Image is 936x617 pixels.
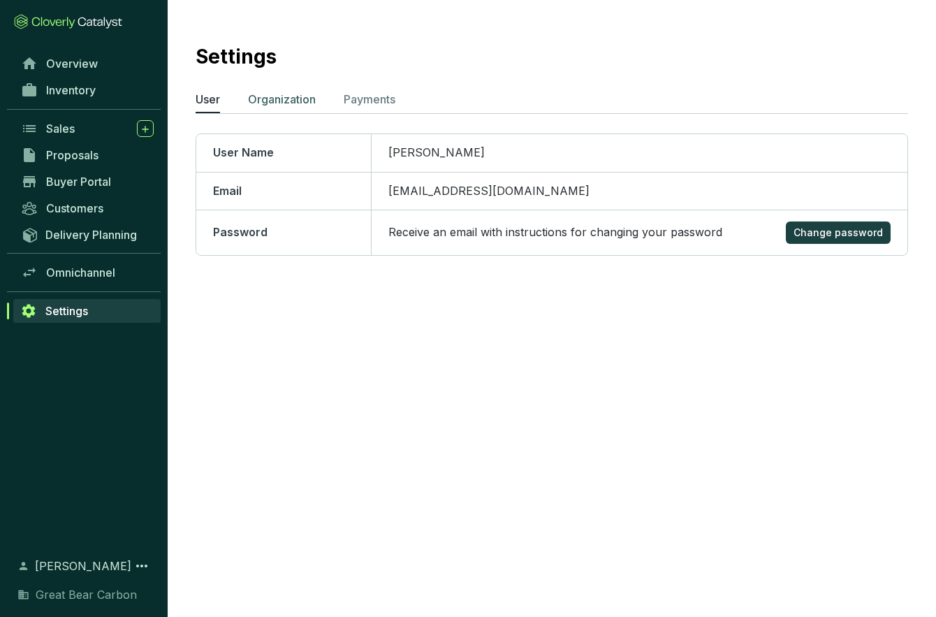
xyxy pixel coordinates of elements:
span: Change password [794,226,883,240]
span: Settings [45,304,88,318]
span: Great Bear Carbon [36,586,137,603]
span: Omnichannel [46,266,115,280]
span: Buyer Portal [46,175,111,189]
p: Organization [248,91,316,108]
span: Overview [46,57,98,71]
a: Proposals [14,143,161,167]
p: Receive an email with instructions for changing your password [388,225,722,240]
span: [PERSON_NAME] [35,558,131,574]
span: Password [213,225,268,239]
a: Buyer Portal [14,170,161,194]
a: Overview [14,52,161,75]
span: Email [213,184,242,198]
span: Inventory [46,83,96,97]
a: Omnichannel [14,261,161,284]
span: [EMAIL_ADDRESS][DOMAIN_NAME] [388,184,590,198]
button: Change password [786,222,891,244]
p: User [196,91,220,108]
a: Customers [14,196,161,220]
span: Delivery Planning [45,228,137,242]
span: [PERSON_NAME] [388,145,485,159]
a: Delivery Planning [14,223,161,246]
a: Inventory [14,78,161,102]
a: Settings [13,299,161,323]
span: Proposals [46,148,98,162]
span: User Name [213,145,274,159]
a: Sales [14,117,161,140]
p: Payments [344,91,395,108]
h2: Settings [196,42,277,71]
span: Customers [46,201,103,215]
span: Sales [46,122,75,136]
